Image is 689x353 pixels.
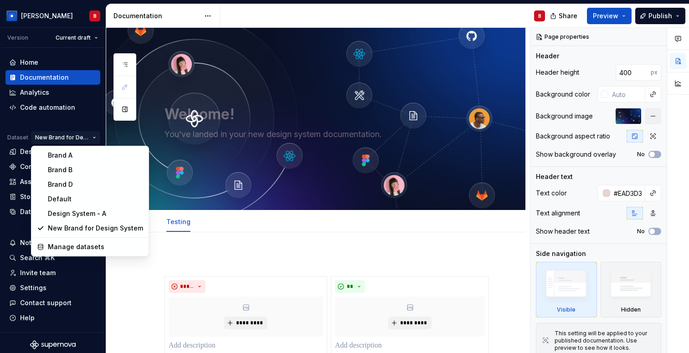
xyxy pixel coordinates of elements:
[48,180,143,189] div: Brand D
[48,151,143,160] div: Brand A
[48,165,143,174] div: Brand B
[48,194,143,204] div: Default
[48,242,143,251] div: Manage datasets
[33,240,147,254] a: Manage datasets
[48,224,143,233] div: New Brand for Design System
[48,209,143,218] div: Design System - A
